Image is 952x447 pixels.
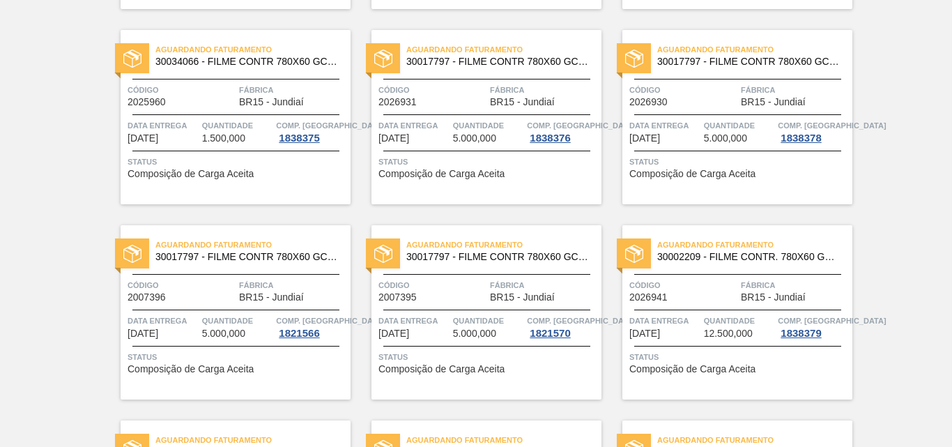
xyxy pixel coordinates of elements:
span: 5.000,000 [453,328,496,339]
span: Status [128,350,347,364]
span: 30017797 - FILME CONTR 780X60 GCA ZERO 350ML NIV22 [155,252,339,262]
span: Status [378,155,598,169]
img: status [625,245,643,263]
span: Composição de Carga Aceita [128,169,254,179]
span: BR15 - Jundiaí [490,292,555,303]
span: Status [378,350,598,364]
span: Status [629,350,849,364]
span: Aguardando Faturamento [155,238,351,252]
span: 13/10/2025 [629,328,660,339]
span: 12.500,000 [704,328,753,339]
span: Quantidade [453,119,524,132]
span: 09/10/2025 [378,133,409,144]
span: Data entrega [128,119,199,132]
span: Comp. Carga [276,119,384,132]
span: Fábrica [490,278,598,292]
a: statusAguardando Faturamento30002209 - FILME CONTR. 780X60 GCA 350ML NIV22Código2026941FábricaBR1... [601,225,852,400]
span: 10/10/2025 [378,328,409,339]
span: 2025960 [128,97,166,107]
span: Aguardando Faturamento [657,43,852,56]
span: Aguardando Faturamento [657,433,852,447]
span: Código [128,83,236,97]
span: Composição de Carga Aceita [378,364,505,374]
span: 5.000,000 [453,133,496,144]
span: Status [629,155,849,169]
span: Quantidade [202,314,273,328]
span: Comp. Carga [527,119,635,132]
span: 2026941 [629,292,668,303]
span: 2026931 [378,97,417,107]
img: status [123,245,141,263]
img: status [374,245,392,263]
span: Fábrica [741,278,849,292]
span: 2026930 [629,97,668,107]
a: statusAguardando Faturamento30017797 - FILME CONTR 780X60 GCA ZERO 350ML NIV22Código2026931Fábric... [351,30,601,204]
a: Comp. [GEOGRAPHIC_DATA]1821566 [276,314,347,339]
span: Aguardando Faturamento [406,43,601,56]
span: 30034066 - FILME CONTR 780X60 GCA LT350 MP NIV24 [155,56,339,67]
a: statusAguardando Faturamento30017797 - FILME CONTR 780X60 GCA ZERO 350ML NIV22Código2007396Fábric... [100,225,351,400]
span: 5.000,000 [704,133,747,144]
span: Aguardando Faturamento [406,433,601,447]
a: statusAguardando Faturamento30034066 - FILME CONTR 780X60 GCA LT350 MP NIV24Código2025960FábricaB... [100,30,351,204]
a: Comp. [GEOGRAPHIC_DATA]1838378 [778,119,849,144]
span: 5.000,000 [202,328,245,339]
a: Comp. [GEOGRAPHIC_DATA]1821570 [527,314,598,339]
div: 1838376 [527,132,573,144]
span: Composição de Carga Aceita [378,169,505,179]
span: Fábrica [490,83,598,97]
span: Aguardando Faturamento [155,433,351,447]
a: statusAguardando Faturamento30017797 - FILME CONTR 780X60 GCA ZERO 350ML NIV22Código2007395Fábric... [351,225,601,400]
span: Data entrega [629,314,700,328]
span: 2007395 [378,292,417,303]
span: 30017797 - FILME CONTR 780X60 GCA ZERO 350ML NIV22 [406,252,590,262]
span: Comp. Carga [276,314,384,328]
div: 1821570 [527,328,573,339]
div: 1821566 [276,328,322,339]
a: statusAguardando Faturamento30017797 - FILME CONTR 780X60 GCA ZERO 350ML NIV22Código2026930Fábric... [601,30,852,204]
span: Composição de Carga Aceita [629,364,755,374]
span: Fábrica [239,83,347,97]
span: Código [378,278,486,292]
span: BR15 - Jundiaí [239,292,304,303]
img: status [625,50,643,68]
span: BR15 - Jundiaí [239,97,304,107]
span: Data entrega [378,314,450,328]
span: BR15 - Jundiaí [490,97,555,107]
span: Comp. Carga [778,119,886,132]
span: Data entrega [128,314,199,328]
span: 08/10/2025 [128,133,158,144]
span: Quantidade [453,314,524,328]
span: Data entrega [629,119,700,132]
span: Comp. Carga [527,314,635,328]
span: Aguardando Faturamento [406,238,601,252]
span: Quantidade [202,119,273,132]
img: status [374,50,392,68]
span: Status [128,155,347,169]
span: 30017797 - FILME CONTR 780X60 GCA ZERO 350ML NIV22 [406,56,590,67]
span: Quantidade [704,314,775,328]
span: Composição de Carga Aceita [128,364,254,374]
span: BR15 - Jundiaí [741,97,806,107]
span: 10/10/2025 [128,328,158,339]
span: Quantidade [704,119,775,132]
span: 09/10/2025 [629,133,660,144]
span: Comp. Carga [778,314,886,328]
span: Fábrica [741,83,849,97]
span: Fábrica [239,278,347,292]
span: Composição de Carga Aceita [629,169,755,179]
a: Comp. [GEOGRAPHIC_DATA]1838375 [276,119,347,144]
div: 1838378 [778,132,824,144]
div: 1838379 [778,328,824,339]
img: status [123,50,141,68]
span: 30017797 - FILME CONTR 780X60 GCA ZERO 350ML NIV22 [657,56,841,67]
span: Código [128,278,236,292]
span: BR15 - Jundiaí [741,292,806,303]
span: 1.500,000 [202,133,245,144]
span: Aguardando Faturamento [657,238,852,252]
span: Código [378,83,486,97]
a: Comp. [GEOGRAPHIC_DATA]1838379 [778,314,849,339]
span: Código [629,83,737,97]
span: 30002209 - FILME CONTR. 780X60 GCA 350ML NIV22 [657,252,841,262]
div: 1838375 [276,132,322,144]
